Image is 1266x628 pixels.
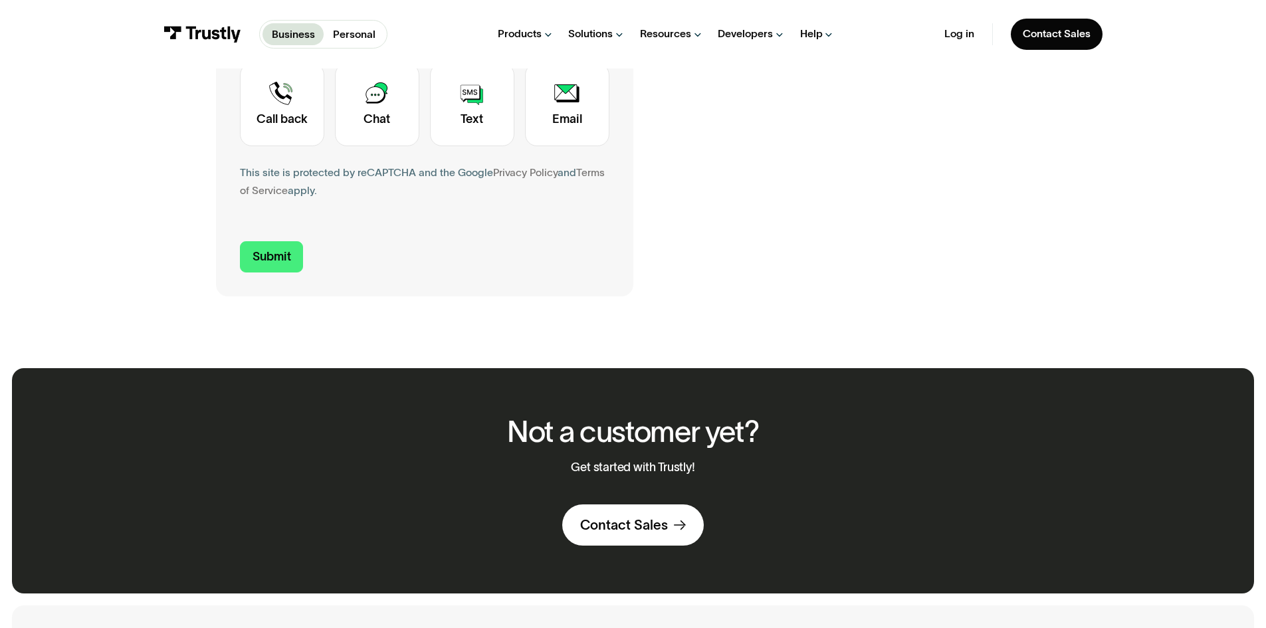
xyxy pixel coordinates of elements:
input: Submit [240,241,304,272]
div: Contact Sales [1023,27,1091,41]
a: Privacy Policy [493,167,558,178]
a: Personal [324,23,384,45]
a: Terms of Service [240,167,605,196]
div: Contact Sales [580,516,668,534]
a: Business [263,23,324,45]
div: Help [800,27,823,41]
a: Contact Sales [562,504,704,546]
div: Resources [640,27,691,41]
img: Trustly Logo [163,26,241,43]
div: This site is protected by reCAPTCHA and the Google and apply. [240,164,609,200]
a: Log in [944,27,974,41]
div: Developers [718,27,773,41]
h2: Not a customer yet? [507,415,759,448]
a: Contact Sales [1011,19,1103,50]
p: Get started with Trustly! [562,461,704,475]
div: Solutions [568,27,613,41]
p: Personal [333,27,375,43]
div: Products [498,27,542,41]
p: Business [272,27,315,43]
